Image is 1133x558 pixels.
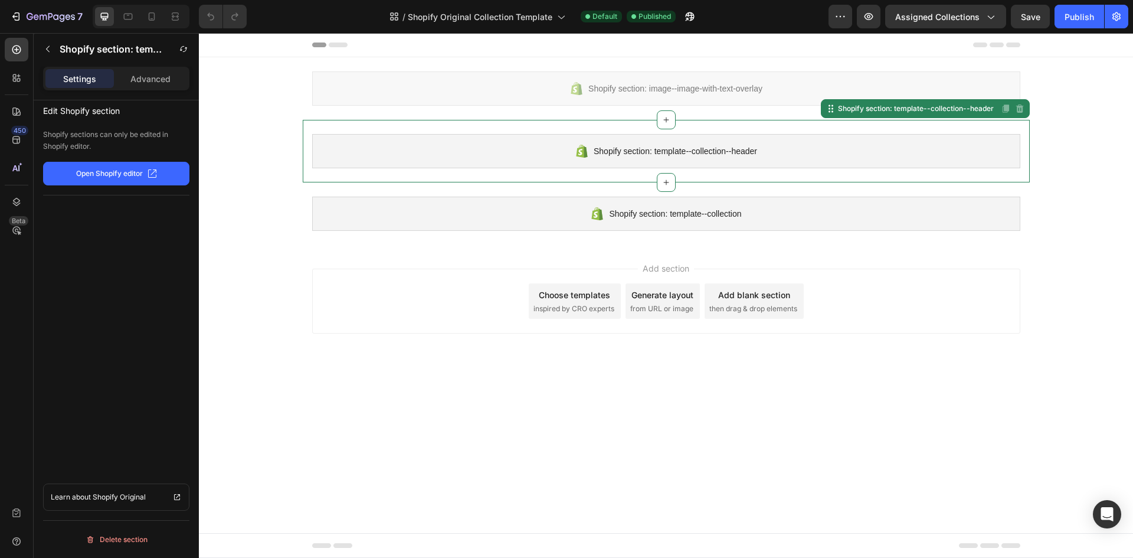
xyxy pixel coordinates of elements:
div: Generate layout [433,256,495,268]
span: Save [1021,12,1040,22]
span: Shopify section: template--collection--header [395,111,558,125]
span: then drag & drop elements [510,270,598,281]
p: Settings [63,73,96,85]
div: Undo/Redo [199,5,247,28]
p: Advanced [130,73,171,85]
div: Choose templates [340,256,411,268]
p: Open Shopify editor [76,168,143,179]
p: Edit Shopify section [43,100,189,118]
button: Delete section [43,530,189,549]
iframe: Design area [199,33,1133,558]
span: Default [592,11,617,22]
span: Shopify section: image--image-with-text-overlay [389,48,564,63]
a: Learn about Shopify Original [43,484,189,511]
p: 7 [77,9,83,24]
button: Save [1011,5,1050,28]
button: 7 [5,5,88,28]
button: Open Shopify editor [43,162,189,185]
div: 450 [11,126,28,135]
span: / [402,11,405,23]
div: Add blank section [519,256,591,268]
p: Learn about [51,491,91,503]
p: Shopify Original [93,491,146,503]
div: Open Intercom Messenger [1093,500,1121,528]
p: Shopify section: template--collection--header [60,42,163,56]
div: Shopify section: template--collection--header [637,70,797,81]
div: Delete section [86,533,148,547]
div: Beta [9,216,28,226]
button: Publish [1055,5,1104,28]
span: inspired by CRO experts [335,270,415,281]
p: Shopify sections can only be edited in Shopify editor. [43,129,189,152]
span: Assigned Collections [895,11,980,23]
span: Shopify section: template--collection [410,174,542,188]
span: Published [638,11,671,22]
button: Assigned Collections [885,5,1006,28]
div: Publish [1065,11,1094,23]
span: Add section [439,229,495,242]
span: from URL or image [431,270,495,281]
span: Shopify Original Collection Template [408,11,552,23]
